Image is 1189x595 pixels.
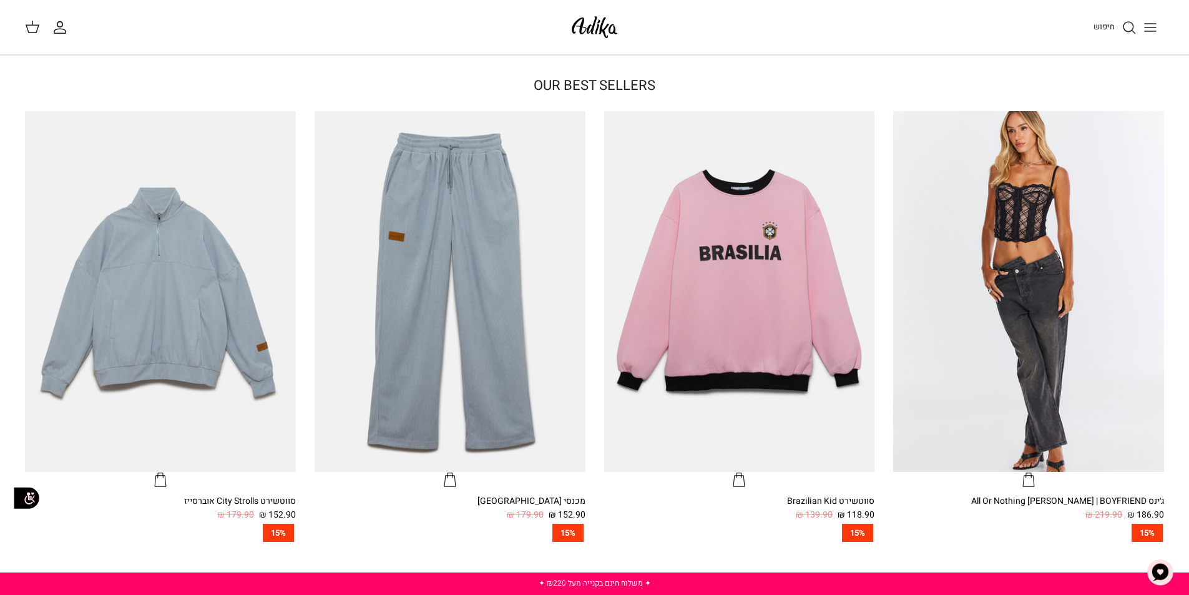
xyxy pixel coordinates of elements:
[25,111,296,488] a: סווטשירט City Strolls אוברסייז
[25,524,296,542] a: 15%
[315,524,585,542] a: 15%
[263,524,294,542] span: 15%
[25,494,296,523] a: סווטשירט City Strolls אוברסייז 152.90 ₪ 179.90 ₪
[315,494,585,523] a: מכנסי [GEOGRAPHIC_DATA] 152.90 ₪ 179.90 ₪
[568,12,621,42] img: Adika IL
[838,508,874,522] span: 118.90 ₪
[893,494,1164,523] a: ג׳ינס All Or Nothing [PERSON_NAME] | BOYFRIEND 186.90 ₪ 219.90 ₪
[842,524,873,542] span: 15%
[52,20,72,35] a: החשבון שלי
[552,524,584,542] span: 15%
[796,508,833,522] span: 139.90 ₪
[604,111,875,488] a: סווטשירט Brazilian Kid
[1137,14,1164,41] button: Toggle menu
[604,494,875,523] a: סווטשירט Brazilian Kid 118.90 ₪ 139.90 ₪
[1094,20,1137,35] a: חיפוש
[507,508,544,522] span: 179.90 ₪
[217,508,254,522] span: 179.90 ₪
[604,494,875,508] div: סווטשירט Brazilian Kid
[893,494,1164,508] div: ג׳ינס All Or Nothing [PERSON_NAME] | BOYFRIEND
[539,578,651,589] a: ✦ משלוח חינם בקנייה מעל ₪220 ✦
[549,508,585,522] span: 152.90 ₪
[9,481,44,516] img: accessibility_icon02.svg
[315,111,585,488] a: מכנסי טרנינג City strolls
[1085,508,1122,522] span: 219.90 ₪
[25,494,296,508] div: סווטשירט City Strolls אוברסייז
[604,524,875,542] a: 15%
[893,524,1164,542] a: 15%
[259,508,296,522] span: 152.90 ₪
[534,76,655,96] a: OUR BEST SELLERS
[1132,524,1163,542] span: 15%
[315,494,585,508] div: מכנסי [GEOGRAPHIC_DATA]
[893,111,1164,488] a: ג׳ינס All Or Nothing קריס-קרוס | BOYFRIEND
[1127,508,1164,522] span: 186.90 ₪
[1142,554,1179,591] button: צ'אט
[1094,21,1115,32] span: חיפוש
